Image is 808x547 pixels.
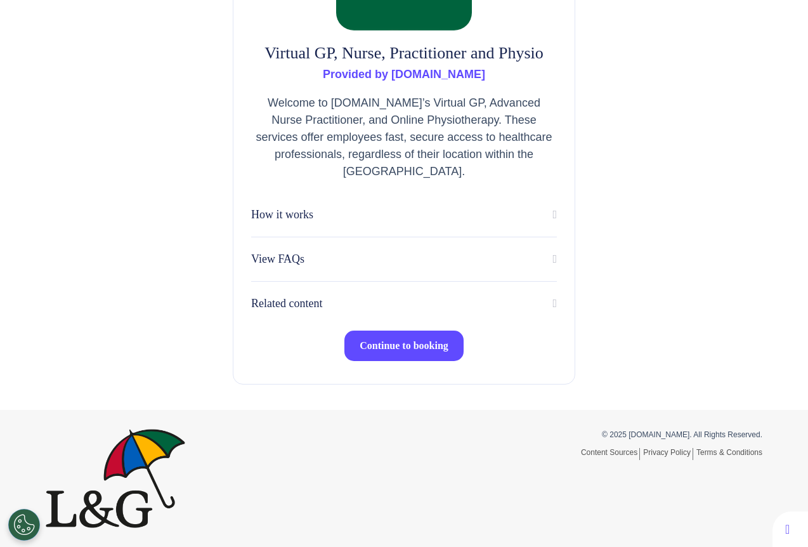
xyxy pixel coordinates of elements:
[251,294,557,313] button: Related content
[581,448,640,460] a: Content Sources
[643,448,693,460] a: Privacy Policy
[251,251,304,268] p: View FAQs
[696,448,762,457] a: Terms & Conditions
[8,509,40,541] button: Open Preferences
[251,43,557,63] h2: Virtual GP, Nurse, Practitioner and Physio
[251,68,557,82] h3: Provided by [DOMAIN_NAME]
[251,206,313,223] p: How it works
[251,206,557,224] button: How it works
[344,331,464,361] button: Continue to booking
[46,429,185,528] img: Spectrum.Life logo
[414,429,762,440] p: © 2025 [DOMAIN_NAME]. All Rights Reserved.
[360,340,448,351] span: Continue to booking
[251,295,322,312] p: Related content
[251,250,557,268] button: View FAQs
[251,95,557,180] p: Welcome to [DOMAIN_NAME]’s Virtual GP, Advanced Nurse Practitioner, and Online Physiotherapy. The...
